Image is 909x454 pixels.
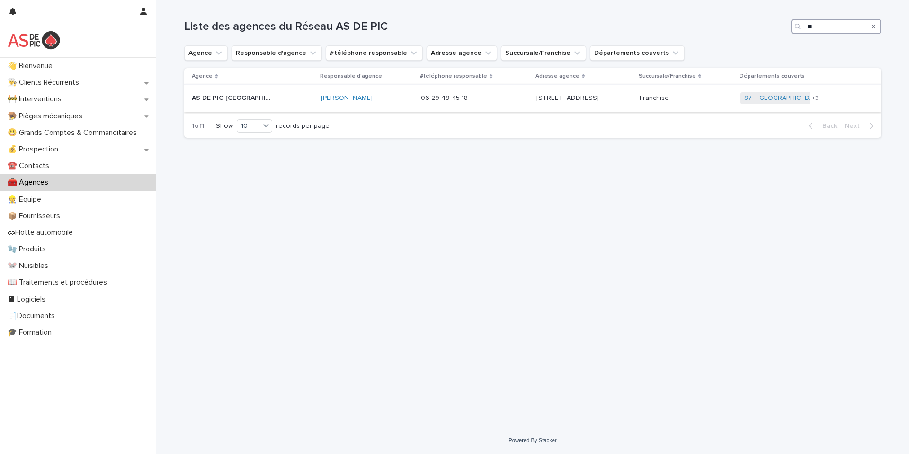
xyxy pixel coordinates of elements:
button: Adresse agence [427,45,497,61]
p: Adresse agence [535,71,579,81]
p: 🏎Flotte automobile [4,228,80,237]
p: 06 29 49 45 18 [421,92,470,102]
tr: AS DE PIC [GEOGRAPHIC_DATA]AS DE PIC [GEOGRAPHIC_DATA] [PERSON_NAME] 06 29 49 45 1806 29 49 45 18... [184,85,881,112]
p: 😃 Grands Comptes & Commanditaires [4,128,144,137]
p: Responsable d'agence [320,71,382,81]
button: Départements couverts [590,45,685,61]
p: 🚧 Interventions [4,95,69,104]
button: Back [801,122,841,130]
p: 👨‍🍳 Clients Récurrents [4,78,87,87]
button: Agence [184,45,228,61]
p: 🧰 Agences [4,178,56,187]
img: yKcqic14S0S6KrLdrqO6 [8,31,60,50]
span: Next [845,123,865,129]
p: AS DE PIC [GEOGRAPHIC_DATA] [192,92,273,102]
a: Powered By Stacker [508,437,556,443]
p: 🧤 Produits [4,245,53,254]
p: 🖥 Logiciels [4,295,53,304]
p: Départements couverts [740,71,805,81]
p: 👋 Bienvenue [4,62,60,71]
p: 📖 Traitements et procédures [4,278,115,287]
p: 1 of 1 [184,115,212,138]
p: 1 rue du stade 87380 Château-Chervix [536,92,601,102]
button: Succursale/Franchise [501,45,586,61]
p: 📄Documents [4,312,62,320]
a: 87 - [GEOGRAPHIC_DATA] [744,94,823,102]
p: Agence [192,71,213,81]
p: ☎️ Contacts [4,161,57,170]
button: #téléphone responsable [326,45,423,61]
p: 💰 Prospection [4,145,66,154]
button: Next [841,122,881,130]
p: #téléphone responsable [420,71,487,81]
p: Show [216,122,233,130]
div: 10 [237,121,260,131]
p: Succursale/Franchise [639,71,696,81]
p: Franchise [640,92,671,102]
input: Search [791,19,881,34]
p: records per page [276,122,330,130]
p: 👷 Equipe [4,195,49,204]
h1: Liste des agences du Réseau AS DE PIC [184,20,787,34]
span: Back [817,123,837,129]
a: [PERSON_NAME] [321,94,373,102]
p: 📦 Fournisseurs [4,212,68,221]
p: 🎓 Formation [4,328,59,337]
p: 🪤 Pièges mécaniques [4,112,90,121]
p: 🐭 Nuisibles [4,261,56,270]
button: Responsable d'agence [232,45,322,61]
span: + 3 [812,96,819,101]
